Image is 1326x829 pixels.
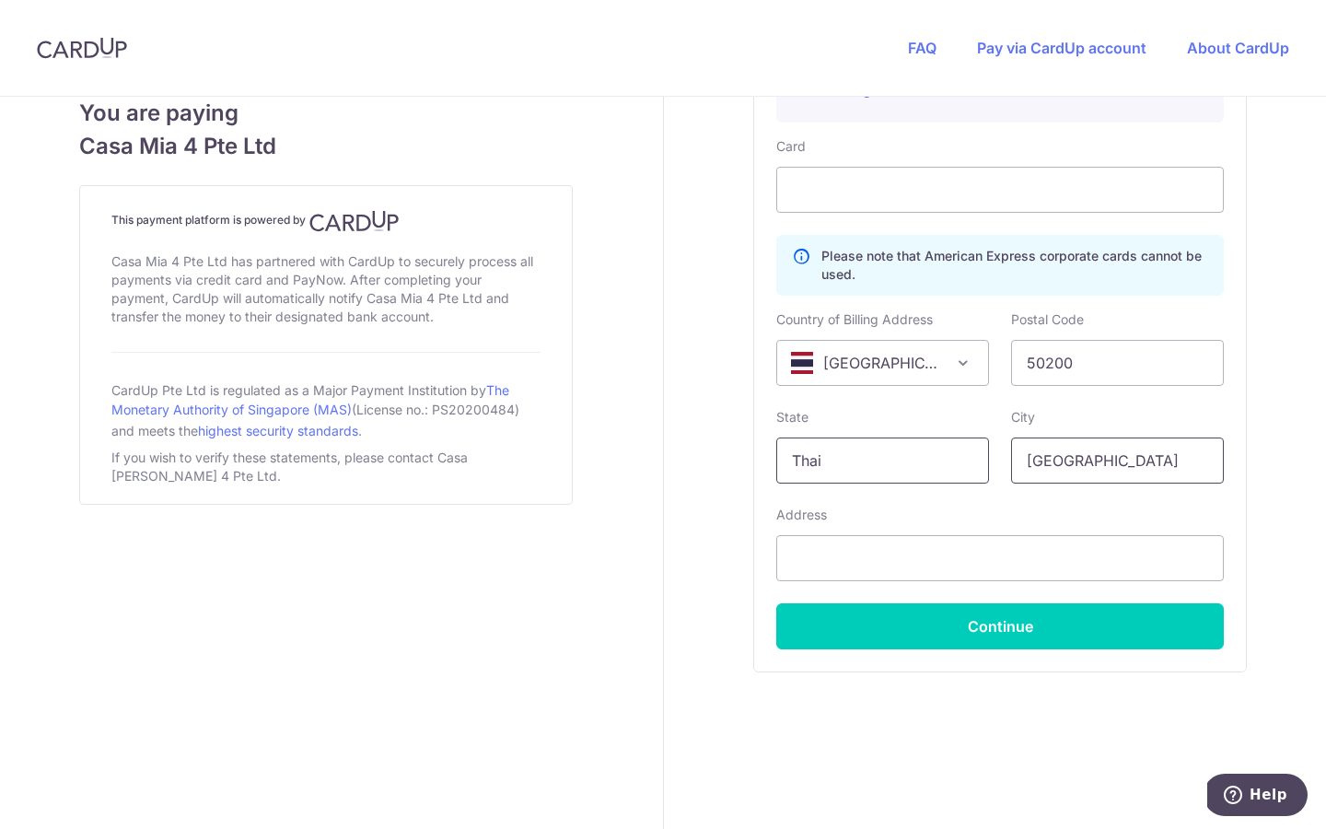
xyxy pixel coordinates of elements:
span: Thailand [776,340,989,386]
span: You are paying [79,97,573,130]
a: FAQ [908,39,936,57]
label: City [1011,408,1035,426]
label: Postal Code [1011,310,1084,329]
div: Casa Mia 4 Pte Ltd has partnered with CardUp to securely process all payments via credit card and... [111,249,541,330]
h4: This payment platform is powered by [111,210,541,232]
a: highest security standards [198,423,358,438]
label: Address [776,506,827,524]
iframe: Secure card payment input frame [792,179,1208,201]
input: Example 123456 [1011,340,1224,386]
label: Country of Billing Address [776,310,933,329]
button: Continue [776,603,1224,649]
div: If you wish to verify these statements, please contact Casa [PERSON_NAME] 4 Pte Ltd. [111,445,541,489]
iframe: Opens a widget where you can find more information [1207,774,1308,820]
p: Please note that American Express corporate cards cannot be used. [821,247,1208,284]
img: CardUp [37,37,127,59]
label: Card [776,137,806,156]
div: CardUp Pte Ltd is regulated as a Major Payment Institution by (License no.: PS20200484) and meets... [111,375,541,445]
img: CardUp [309,210,400,232]
label: State [776,408,808,426]
a: Pay via CardUp account [977,39,1146,57]
a: About CardUp [1187,39,1289,57]
span: Thailand [777,341,988,385]
span: Casa Mia 4 Pte Ltd [79,130,573,163]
